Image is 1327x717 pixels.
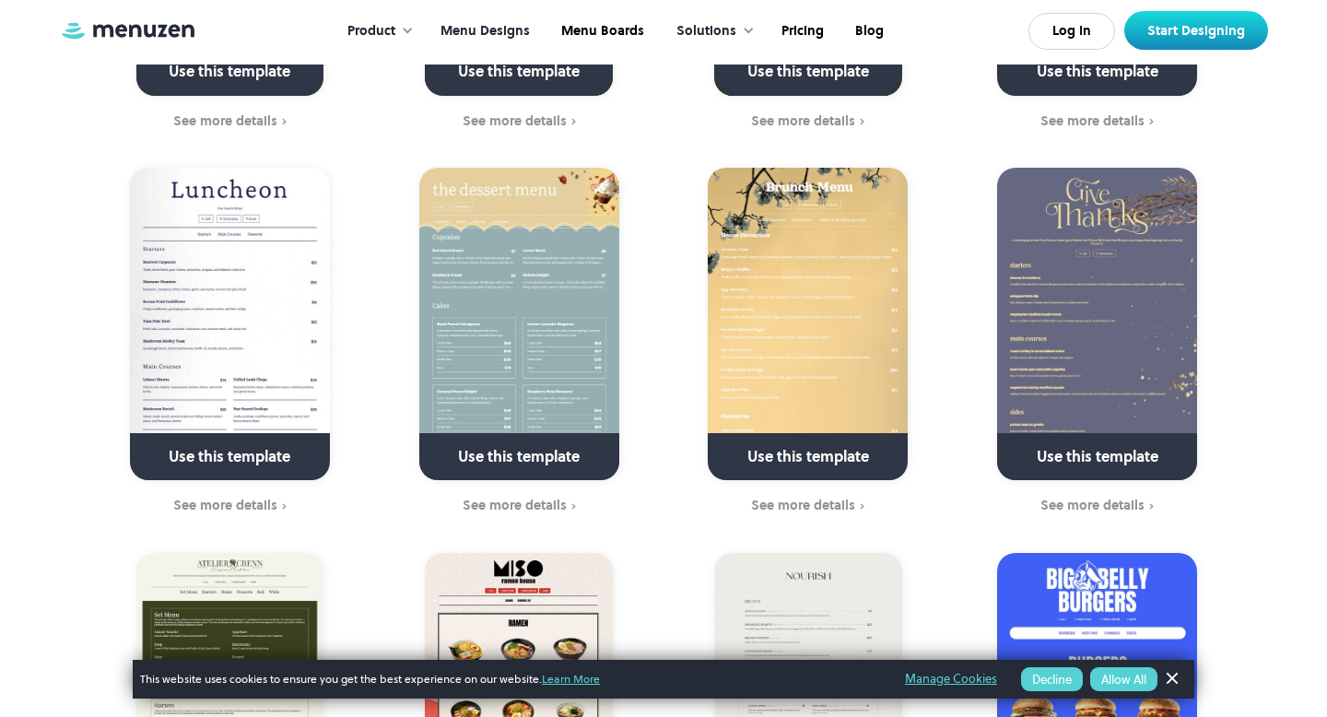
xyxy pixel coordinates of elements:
div: See more details [463,498,567,512]
a: Menu Designs [423,3,544,60]
a: Use this template [419,168,619,480]
div: See more details [751,113,855,128]
button: Allow All [1090,667,1157,691]
a: Log In [1028,13,1115,50]
a: Use this template [130,168,330,480]
a: Start Designing [1124,11,1268,50]
div: Product [347,21,395,41]
div: Solutions [658,3,764,60]
div: See more details [1040,113,1145,128]
span: This website uses cookies to ensure you get the best experience on our website. [140,671,879,688]
a: See more details [964,112,1230,132]
a: See more details [675,496,942,516]
div: See more details [173,113,277,128]
div: See more details [1040,498,1145,512]
a: Use this template [997,168,1197,480]
a: Menu Boards [544,3,658,60]
a: See more details [386,112,652,132]
div: Solutions [676,21,736,41]
div: See more details [751,498,855,512]
a: Learn More [542,671,600,687]
a: Manage Cookies [905,669,997,689]
a: Blog [838,3,898,60]
a: See more details [964,496,1230,516]
a: See more details [97,112,363,132]
button: Decline [1021,667,1083,691]
a: See more details [97,496,363,516]
a: See more details [386,496,652,516]
div: Product [329,3,423,60]
div: See more details [463,113,567,128]
a: Dismiss Banner [1157,665,1185,693]
a: See more details [675,112,942,132]
a: Use this template [708,168,908,480]
div: See more details [173,498,277,512]
a: Pricing [764,3,838,60]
